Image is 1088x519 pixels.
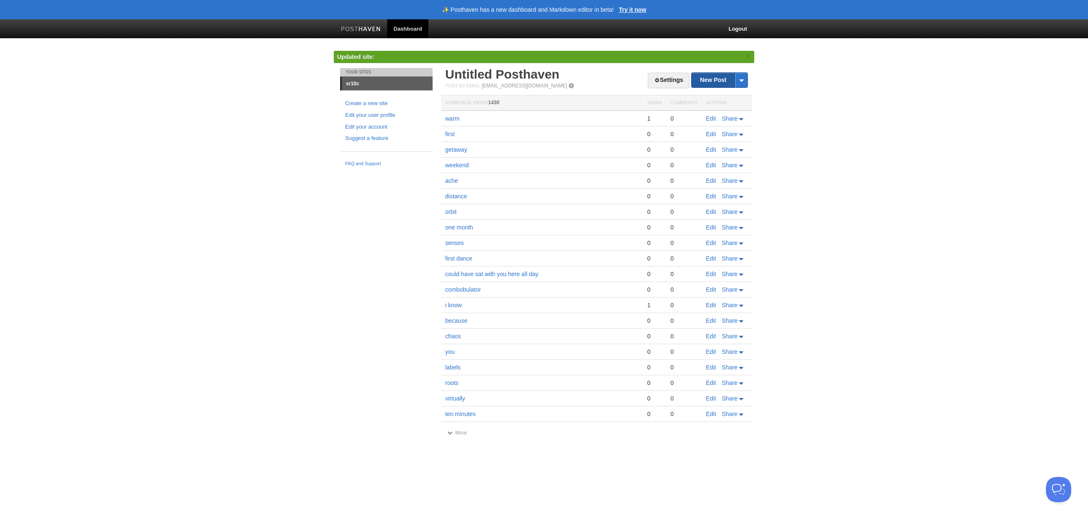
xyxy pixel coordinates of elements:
div: 0 [671,317,697,324]
a: Edit [706,395,716,402]
div: 0 [671,301,697,309]
div: 0 [647,332,662,340]
a: first [445,131,455,137]
div: 0 [647,286,662,293]
div: 0 [671,410,697,418]
span: Post by Email [445,83,480,88]
div: 0 [671,239,697,247]
a: Edit your user profile [345,111,428,120]
a: weekend [445,162,469,169]
div: 0 [647,348,662,356]
a: Edit [706,286,716,293]
div: 1 [647,301,662,309]
div: 0 [671,224,697,231]
a: Settings [648,73,689,88]
a: getaway [445,146,467,153]
span: Share [722,333,737,340]
div: 0 [647,255,662,262]
span: Share [722,208,737,215]
span: Share [722,224,737,231]
th: Comments [666,95,702,111]
span: Share [722,240,737,246]
a: Edit [706,208,716,215]
div: 0 [671,115,697,122]
img: Posthaven-bar [341,26,381,33]
span: Share [722,255,737,262]
div: 0 [671,364,697,371]
a: Edit [706,162,716,169]
span: Share [722,395,737,402]
iframe: Help Scout Beacon - Open [1046,477,1071,502]
a: Edit [706,302,716,308]
a: × [745,51,752,61]
div: 0 [647,364,662,371]
a: Edit [706,240,716,246]
span: Share [722,271,737,277]
a: Edit [706,224,716,231]
a: Untitled Posthaven [445,67,560,81]
span: Share [722,146,737,153]
a: New Post [692,73,747,87]
div: 0 [647,410,662,418]
a: combobulator [445,286,481,293]
div: 0 [647,317,662,324]
span: Share [722,131,737,137]
th: Actions [702,95,752,111]
div: 0 [671,192,697,200]
a: you [445,348,455,355]
span: 1430 [488,100,499,105]
span: Share [722,193,737,200]
span: Share [722,317,737,324]
div: 1 [647,115,662,122]
span: Share [722,286,737,293]
a: senses [445,240,464,246]
div: 0 [647,239,662,247]
a: one month [445,224,473,231]
span: Share [722,348,737,355]
span: Share [722,411,737,417]
a: labels [445,364,461,371]
a: Edit [706,317,716,324]
div: 0 [647,130,662,138]
th: Views [643,95,666,111]
a: Edit your account [345,123,428,132]
div: 0 [671,395,697,402]
a: first dance [445,255,473,262]
a: roots [445,379,458,386]
div: 0 [647,208,662,216]
div: 0 [647,270,662,278]
a: Edit [706,379,716,386]
a: because [445,317,467,324]
span: Share [722,302,737,308]
a: virtually [445,395,465,402]
a: Edit [706,131,716,137]
a: Edit [706,271,716,277]
span: Share [722,364,737,371]
div: 0 [671,208,697,216]
header: ✨ Posthaven has a new dashboard and Markdown editor in beta! [442,7,614,13]
a: Edit [706,193,716,200]
div: 0 [671,379,697,387]
a: could have sat with you here all day [445,271,539,277]
div: 0 [671,348,697,356]
a: Try it now [619,7,646,13]
a: Edit [706,364,716,371]
a: Edit [706,411,716,417]
a: warm [445,115,459,122]
div: 0 [671,177,697,184]
a: ten minutes [445,411,475,417]
a: Edit [706,333,716,340]
a: i know [445,302,462,308]
a: More [447,430,467,436]
div: 0 [647,161,662,169]
a: Logout [722,19,753,38]
a: Edit [706,146,716,153]
a: chaos [445,333,461,340]
a: Create a new site [345,99,428,108]
div: 0 [647,395,662,402]
a: orbit [445,208,457,215]
span: Share [722,162,737,169]
div: 0 [647,379,662,387]
div: 0 [671,130,697,138]
span: Share [722,177,737,184]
